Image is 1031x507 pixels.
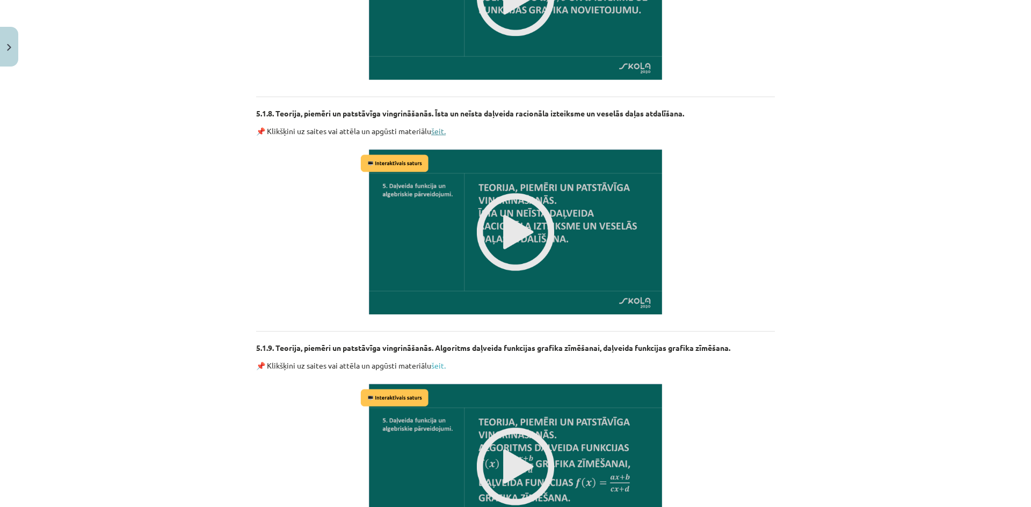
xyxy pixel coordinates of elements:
img: icon-close-lesson-0947bae3869378f0d4975bcd49f059093ad1ed9edebbc8119c70593378902aed.svg [7,44,11,51]
p: 📌 Klikšķini uz saites vai attēla un apgūsti materiālu [256,126,775,137]
strong: 5.1.8. Teorija, piemēri un patstāvīga vingrināšanās. Īsta un neīsta daļveida racionāla izteiksme ... [256,108,684,118]
p: 📌 Klikšķini uz saites vai attēla un apgūsti materiālu [256,360,775,371]
strong: 5.1.9. Teorija, piemēri un patstāvīga vingrināšanās. Algoritms daļveida funkcijas grafika zīmēšan... [256,343,730,352]
a: šeit. [431,361,446,370]
a: šeit. [431,126,446,136]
